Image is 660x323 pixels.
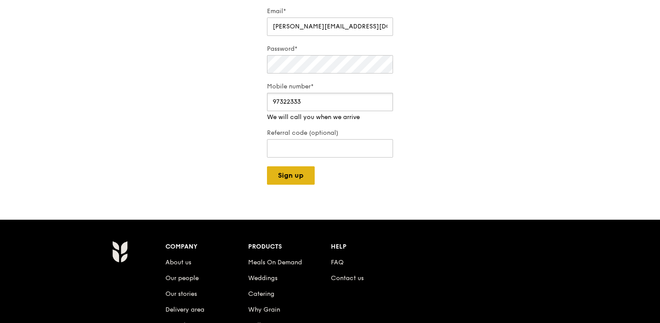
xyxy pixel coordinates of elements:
[267,7,393,16] label: Email*
[165,306,204,313] a: Delivery area
[165,274,199,282] a: Our people
[165,290,197,298] a: Our stories
[165,259,191,266] a: About us
[165,241,248,253] div: Company
[248,274,277,282] a: Weddings
[112,241,127,263] img: Grain
[267,129,393,137] label: Referral code (optional)
[267,45,393,53] label: Password*
[331,259,344,266] a: FAQ
[248,306,280,313] a: Why Grain
[248,259,302,266] a: Meals On Demand
[267,166,315,185] button: Sign up
[331,274,364,282] a: Contact us
[248,241,331,253] div: Products
[267,113,393,122] div: We will call you when we arrive
[331,241,414,253] div: Help
[267,82,393,91] label: Mobile number*
[248,290,274,298] a: Catering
